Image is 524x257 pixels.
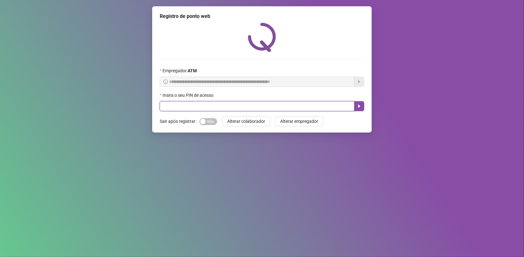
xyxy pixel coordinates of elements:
button: Alterar colaborador [222,116,270,126]
label: Sair após registrar [160,116,200,126]
button: Alterar empregador [275,116,323,126]
img: QRPoint [248,23,276,52]
span: Alterar empregador [280,118,318,125]
span: info-circle [163,79,168,84]
div: Registro de ponto web [160,13,364,20]
span: Empregador : [163,67,197,74]
span: caret-right [357,104,362,109]
span: Alterar colaborador [227,118,265,125]
label: Insira o seu PIN de acesso [160,92,217,99]
strong: ATM [188,68,197,73]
